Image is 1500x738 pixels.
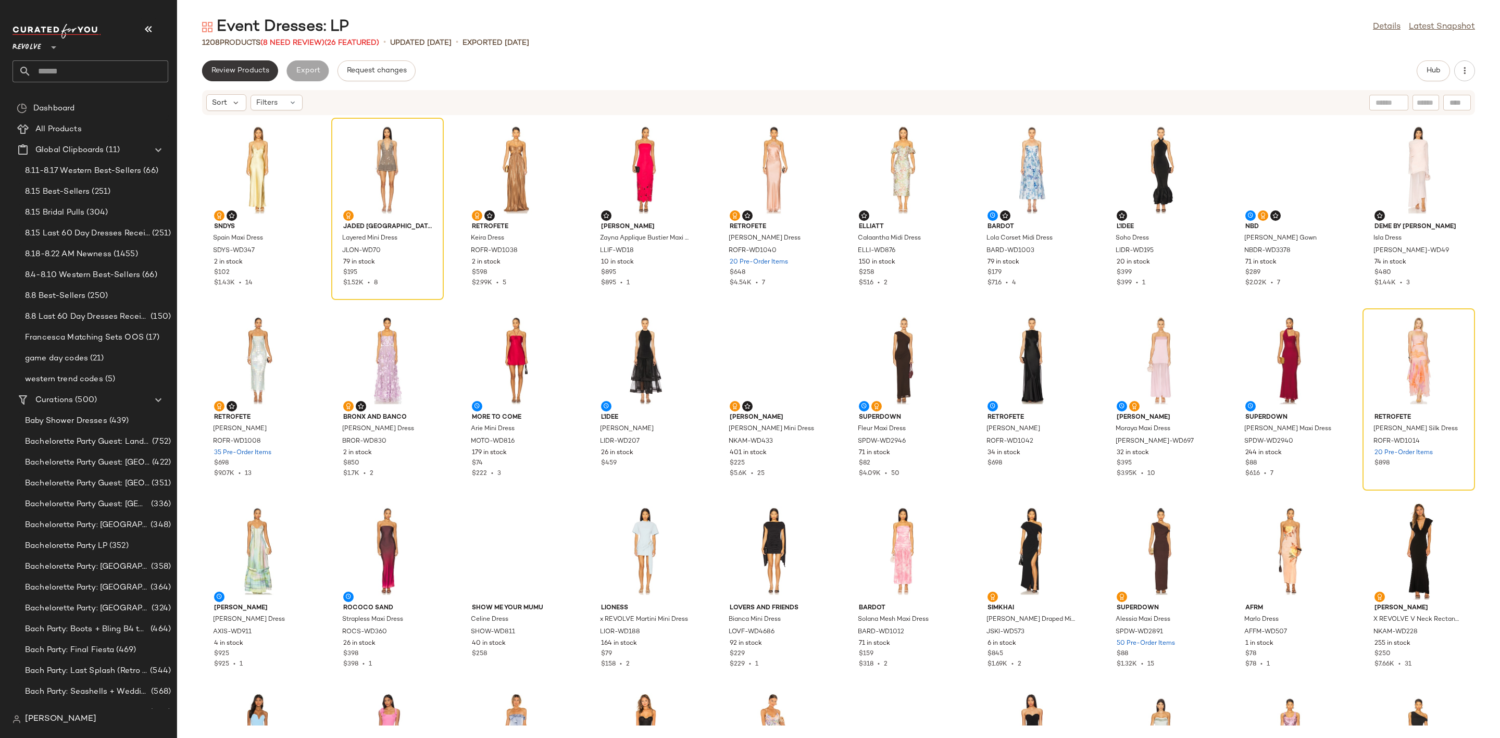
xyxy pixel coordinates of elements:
span: Strapless Maxi Dress [342,615,403,624]
span: 2 [884,280,888,286]
span: • [616,280,627,286]
span: (11) [104,144,120,156]
p: updated [DATE] [390,37,452,48]
span: 7 [1270,470,1273,477]
img: svg%3e [1377,212,1383,219]
span: 401 in stock [730,448,767,458]
span: LIDR-WD207 [600,437,640,446]
span: 26 in stock [601,448,633,458]
span: NBDR-WD3378 [1244,246,1291,256]
span: ROCS-WD360 [342,628,387,637]
span: LIDR-WD195 [1116,246,1154,256]
img: svg%3e [216,403,222,409]
span: Bronx and Banco [343,413,432,422]
span: $74 [472,459,483,468]
span: 71 in stock [859,448,890,458]
img: svg%3e [732,403,738,409]
img: svg%3e [345,212,352,219]
a: Latest Snapshot [1409,21,1475,33]
span: • [881,470,891,477]
span: Show Me Your Mumu [472,604,560,613]
span: (150) [148,311,171,323]
span: 13 [245,470,252,477]
span: 8.11-8.17 Western Best-Sellers [25,165,141,177]
span: 50 [891,470,899,477]
span: BROR-WD830 [342,437,386,446]
span: (21) [88,353,104,365]
img: svg%3e [1131,403,1137,409]
span: $195 [343,268,357,278]
span: 8.18-8.22 AM Newness [25,248,111,260]
span: (250) [85,290,108,302]
span: $222 [472,470,487,477]
img: LIDR-WD195_V1.jpg [1108,121,1214,218]
span: LIOR-WD188 [600,628,640,637]
span: [PERSON_NAME] Dress [342,424,414,434]
span: ROFR-WD1042 [986,437,1033,446]
img: ROFR-WD1014_V1.jpg [1366,312,1471,409]
span: ROFR-WD1008 [213,437,261,446]
span: • [234,470,245,477]
span: $2.99K [472,280,492,286]
span: SNDYS [214,222,303,232]
span: Bachelorette Party Guest: [GEOGRAPHIC_DATA] [25,457,150,469]
img: LOVF-WD4686_V1.jpg [721,503,827,599]
span: [PERSON_NAME] Dress [213,615,285,624]
span: (422) [150,457,171,469]
img: svg%3e [345,403,352,409]
span: (500) [73,394,97,406]
span: • [747,470,757,477]
span: 8 [374,280,378,286]
span: $516 [859,280,873,286]
span: NKAM-WD228 [1373,628,1418,637]
span: $102 [214,268,230,278]
span: LOVF-WD4686 [729,628,774,637]
img: ELLI-WD876_V1.jpg [851,121,956,218]
span: Bachelorette Party Guest: Landing Page [25,436,150,448]
span: Bachelorette Party: [GEOGRAPHIC_DATA] [25,519,148,531]
span: 2 [370,470,373,477]
span: (8 Need Review) [260,39,324,47]
img: ROFR-WD1040_V1.jpg [721,121,827,218]
img: svg%3e [229,212,235,219]
span: 5 [503,280,506,286]
span: 179 in stock [472,448,507,458]
span: retrofete [472,222,560,232]
span: (324) [149,603,171,615]
img: svg%3e [603,212,609,219]
span: $895 [601,268,616,278]
span: LIONESS [601,604,690,613]
img: svg%3e [17,103,27,114]
span: 1208 [202,39,220,47]
span: (66) [140,269,157,281]
span: retrofete [1374,413,1463,422]
span: $5.6K [730,470,747,477]
span: SIMKHAI [988,604,1076,613]
span: $698 [214,459,229,468]
span: Review Products [211,67,269,75]
img: ROCS-WD360_V1.jpg [335,503,440,599]
span: Filters [256,97,278,108]
span: [PERSON_NAME] Mini Dress [729,424,814,434]
span: Bardot [988,222,1076,232]
span: Francesca Matching Sets OOS [25,332,144,344]
img: svg%3e [486,212,493,219]
span: (251) [90,186,110,198]
span: $1.44K [1374,280,1396,286]
span: [PERSON_NAME] Dress [729,234,801,243]
span: $850 [343,459,359,468]
span: Dashboard [33,103,74,115]
span: Curations [35,394,73,406]
span: $4.09K [859,470,881,477]
span: Jaded [GEOGRAPHIC_DATA] [343,222,432,232]
img: ROFR-WD1008_V1.jpg [206,312,311,409]
span: Bachelorette Party Guest: [GEOGRAPHIC_DATA] [25,498,149,510]
img: MOTO-WD816_V1.jpg [464,312,569,409]
span: BARD-WD1003 [986,246,1034,256]
span: • [873,280,884,286]
span: $9.07K [214,470,234,477]
span: Lola Corset Midi Dress [986,234,1053,243]
a: Details [1373,21,1401,33]
span: Deme by [PERSON_NAME] [1374,222,1463,232]
span: ROCOCO SAND [343,604,432,613]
